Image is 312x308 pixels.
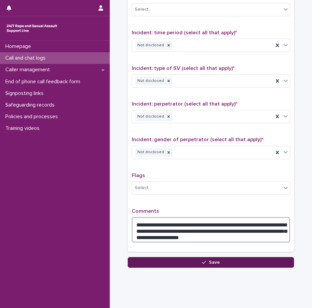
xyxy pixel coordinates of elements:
[3,125,45,132] p: Training videos
[132,208,159,214] span: Comments
[132,137,263,142] span: Incident: gender of perpetrator (select all that apply)
[3,102,60,108] p: Safeguarding records
[135,6,151,13] div: Select...
[135,77,165,86] div: Not disclosed
[3,43,36,50] p: Homepage
[135,148,165,157] div: Not disclosed
[128,257,294,268] button: Save
[135,112,165,121] div: Not disclosed
[3,90,49,97] p: Signposting links
[132,101,237,107] span: Incident: perpetrator (select all that apply)
[209,260,220,265] span: Save
[135,41,165,50] div: Not disclosed
[5,22,59,35] img: rhQMoQhaT3yELyF149Cw
[135,184,151,191] div: Select...
[3,67,55,73] p: Caller management
[132,66,234,71] span: Incident: type of SV (select all that apply)
[3,79,85,85] p: End of phone call feedback form
[3,55,51,61] p: Call and chat logs
[132,30,237,35] span: Incident: time period (select all that apply)
[132,173,145,178] span: Flags
[3,114,63,120] p: Policies and processes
